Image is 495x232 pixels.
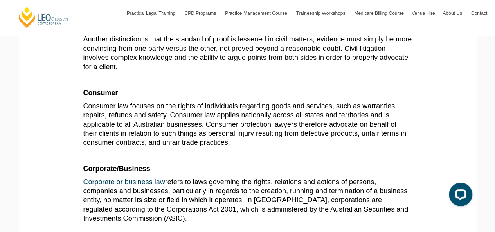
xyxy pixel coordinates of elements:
a: Practical Legal Training [123,2,181,25]
a: CPD Programs [180,2,221,25]
a: About Us [439,2,467,25]
a: [PERSON_NAME] Centre for Law [18,6,70,29]
a: Venue Hire [408,2,439,25]
span: Consumer law focuses on the rights of individuals regarding goods and services, such as warrantie... [83,102,406,147]
a: Contact [467,2,491,25]
span: refers to laws governing the rights, relations and actions of persons, companies and businesses, ... [83,178,408,223]
a: Traineeship Workshops [292,2,350,25]
b: Consumer [83,89,118,97]
a: Corporate or business law [83,178,165,186]
a: Practice Management Course [221,2,292,25]
a: Medicare Billing Course [350,2,408,25]
b: Corporate/Business [83,165,150,173]
iframe: LiveChat chat widget [443,180,475,212]
span: is distinct from criminal litigation in that criminal charges and penalties are not sought, inste... [83,17,412,71]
